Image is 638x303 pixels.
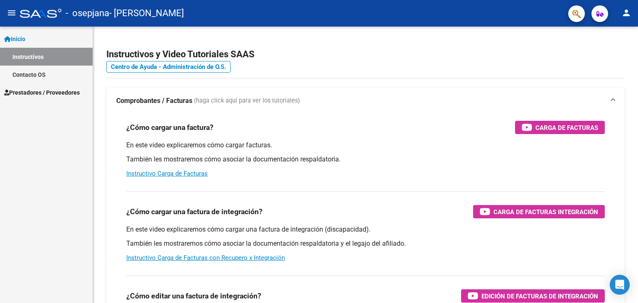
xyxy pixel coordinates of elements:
[126,170,208,177] a: Instructivo Carga de Facturas
[126,141,605,150] p: En este video explicaremos cómo cargar facturas.
[106,88,625,114] mat-expansion-panel-header: Comprobantes / Facturas (haga click aquí para ver los tutoriales)
[109,4,184,22] span: - [PERSON_NAME]
[126,155,605,164] p: También les mostraremos cómo asociar la documentación respaldatoria.
[535,122,598,133] span: Carga de Facturas
[194,96,300,105] span: (haga click aquí para ver los tutoriales)
[461,289,605,303] button: Edición de Facturas de integración
[126,290,261,302] h3: ¿Cómo editar una factura de integración?
[106,61,231,73] a: Centro de Ayuda - Administración de O.S.
[7,8,17,18] mat-icon: menu
[610,275,630,295] div: Open Intercom Messenger
[66,4,109,22] span: - osepjana
[621,8,631,18] mat-icon: person
[126,206,263,217] h3: ¿Cómo cargar una factura de integración?
[126,254,285,261] a: Instructivo Carga de Facturas con Recupero x Integración
[4,34,25,44] span: Inicio
[481,291,598,301] span: Edición de Facturas de integración
[4,88,80,97] span: Prestadores / Proveedores
[473,205,605,218] button: Carga de Facturas Integración
[116,96,192,105] strong: Comprobantes / Facturas
[106,46,625,62] h2: Instructivos y Video Tutoriales SAAS
[515,121,605,134] button: Carga de Facturas
[493,207,598,217] span: Carga de Facturas Integración
[126,239,605,248] p: También les mostraremos cómo asociar la documentación respaldatoria y el legajo del afiliado.
[126,122,213,133] h3: ¿Cómo cargar una factura?
[126,225,605,234] p: En este video explicaremos cómo cargar una factura de integración (discapacidad).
